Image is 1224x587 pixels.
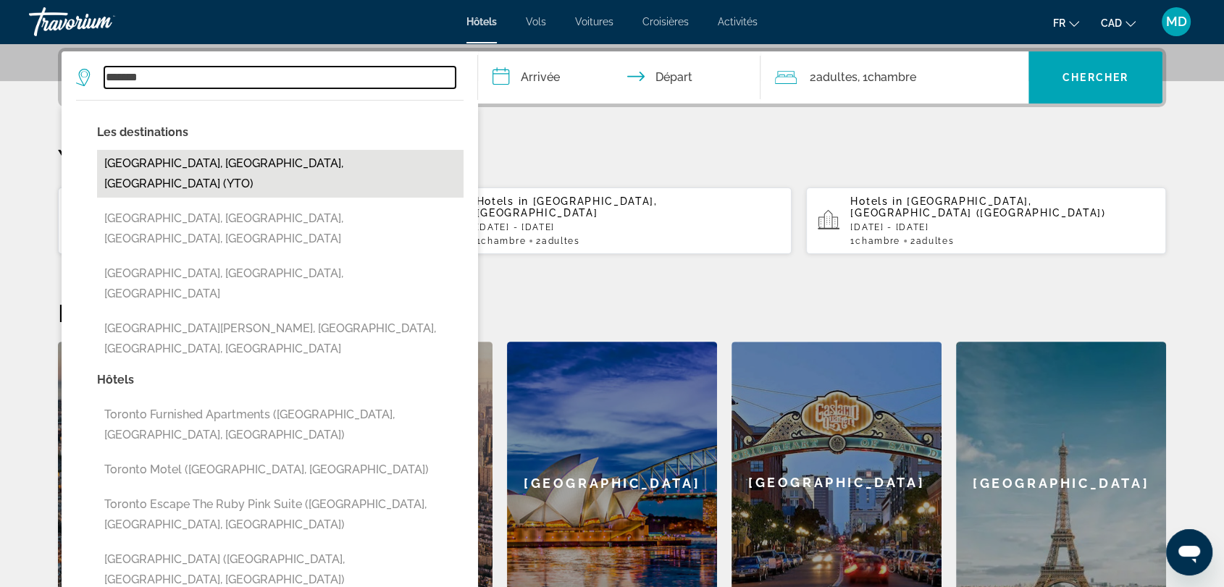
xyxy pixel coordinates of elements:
[855,236,900,246] span: Chambre
[97,122,464,143] p: Les destinations
[481,236,526,246] span: Chambre
[477,236,526,246] span: 1
[915,236,954,246] span: Adultes
[478,51,760,104] button: Check in and out dates
[542,236,580,246] span: Adultes
[850,195,1105,219] span: [GEOGRAPHIC_DATA], [GEOGRAPHIC_DATA] ([GEOGRAPHIC_DATA])
[1053,12,1079,33] button: Change language
[526,16,546,28] a: Vols
[1166,14,1187,29] span: MD
[868,70,916,84] span: Chambre
[477,195,529,207] span: Hotels in
[97,456,464,483] button: Toronto Motel ([GEOGRAPHIC_DATA], [GEOGRAPHIC_DATA])
[97,260,464,308] button: [GEOGRAPHIC_DATA], [GEOGRAPHIC_DATA], [GEOGRAPHIC_DATA]
[810,67,858,88] span: 2
[1053,17,1065,29] span: fr
[97,491,464,539] button: Toronto Escape The Ruby Pink Suite ([GEOGRAPHIC_DATA], [GEOGRAPHIC_DATA], [GEOGRAPHIC_DATA])
[910,236,954,246] span: 2
[97,401,464,449] button: Toronto Furnished Apartments ([GEOGRAPHIC_DATA], [GEOGRAPHIC_DATA], [GEOGRAPHIC_DATA])
[58,298,1166,327] h2: Destinations en vedette
[58,143,1166,172] p: Your Recent Searches
[1166,529,1212,575] iframe: Bouton de lancement de la fenêtre de messagerie
[718,16,758,28] a: Activités
[536,236,579,246] span: 2
[97,205,464,253] button: [GEOGRAPHIC_DATA], [GEOGRAPHIC_DATA], [GEOGRAPHIC_DATA], [GEOGRAPHIC_DATA]
[850,222,1154,232] p: [DATE] - [DATE]
[1028,51,1162,104] button: Chercher
[477,222,781,232] p: [DATE] - [DATE]
[58,187,418,255] button: Hotels in [GEOGRAPHIC_DATA], [GEOGRAPHIC_DATA][DATE] - [DATE]1Chambre2Adultes
[850,195,902,207] span: Hotels in
[642,16,689,28] a: Croisières
[575,16,613,28] a: Voitures
[1157,7,1195,37] button: User Menu
[466,16,497,28] a: Hôtels
[850,236,900,246] span: 1
[97,370,464,390] p: Hôtels
[1062,72,1128,83] span: Chercher
[97,315,464,363] button: [GEOGRAPHIC_DATA][PERSON_NAME], [GEOGRAPHIC_DATA], [GEOGRAPHIC_DATA], [GEOGRAPHIC_DATA]
[29,3,174,41] a: Travorium
[858,67,916,88] span: , 1
[1101,17,1122,29] span: CAD
[806,187,1166,255] button: Hotels in [GEOGRAPHIC_DATA], [GEOGRAPHIC_DATA] ([GEOGRAPHIC_DATA])[DATE] - [DATE]1Chambre2Adultes
[97,150,464,198] button: [GEOGRAPHIC_DATA], [GEOGRAPHIC_DATA], [GEOGRAPHIC_DATA] (YTO)
[816,70,858,84] span: Adultes
[477,195,658,219] span: [GEOGRAPHIC_DATA], [GEOGRAPHIC_DATA]
[760,51,1028,104] button: Travelers: 2 adults, 0 children
[62,51,1162,104] div: Search widget
[432,187,792,255] button: Hotels in [GEOGRAPHIC_DATA], [GEOGRAPHIC_DATA][DATE] - [DATE]1Chambre2Adultes
[1101,12,1136,33] button: Change currency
